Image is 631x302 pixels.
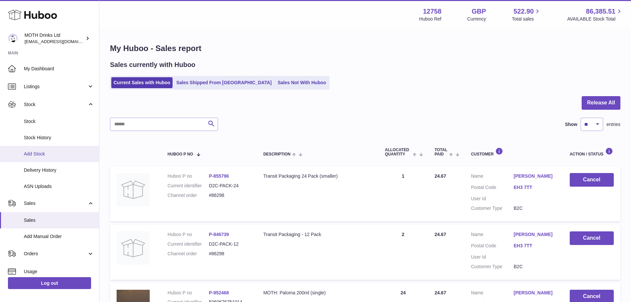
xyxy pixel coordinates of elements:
[209,232,229,237] a: P-846739
[471,290,514,298] dt: Name
[209,251,250,257] dd: #86298
[209,290,229,295] a: P-952468
[514,264,556,270] dd: B2C
[512,16,541,22] span: Total sales
[471,184,514,192] dt: Postal Code
[209,192,250,199] dd: #86298
[24,118,94,125] span: Stock
[570,173,614,187] button: Cancel
[514,173,556,179] a: [PERSON_NAME]
[471,173,514,181] dt: Name
[435,290,446,295] span: 24.67
[514,231,556,238] a: [PERSON_NAME]
[168,241,209,247] dt: Current identifier
[168,183,209,189] dt: Current identifier
[168,173,209,179] dt: Huboo P no
[471,243,514,251] dt: Postal Code
[117,231,150,265] img: no-photo.jpg
[24,251,87,257] span: Orders
[435,232,446,237] span: 24.67
[471,264,514,270] dt: Customer Type
[471,231,514,239] dt: Name
[25,32,84,45] div: MOTH Drinks Ltd
[378,166,428,221] td: 1
[209,173,229,179] a: P-855796
[472,7,486,16] strong: GBP
[209,183,250,189] dd: D2C-PACK-24
[110,60,195,69] h2: Sales currently with Huboo
[24,84,87,90] span: Listings
[514,290,556,296] a: [PERSON_NAME]
[471,196,514,202] dt: User Id
[385,148,411,156] span: ALLOCATED Quantity
[24,167,94,173] span: Delivery History
[24,151,94,157] span: Add Stock
[168,251,209,257] dt: Channel order
[168,231,209,238] dt: Huboo P no
[586,7,615,16] span: 86,385.51
[467,16,486,22] div: Currency
[24,233,94,240] span: Add Manual Order
[209,241,250,247] dd: D2C-PACK-12
[263,231,372,238] div: Transit Packaging - 12 Pack
[117,173,150,206] img: no-photo.jpg
[567,16,623,22] span: AVAILABLE Stock Total
[471,148,556,156] div: Customer
[606,121,620,128] span: entries
[111,77,173,88] a: Current Sales with Huboo
[423,7,442,16] strong: 12758
[435,173,446,179] span: 24.67
[565,121,577,128] label: Show
[570,231,614,245] button: Cancel
[471,254,514,260] dt: User Id
[514,205,556,211] dd: B2C
[8,33,18,43] img: orders@mothdrinks.com
[514,243,556,249] a: EH3 7TT
[110,43,620,54] h1: My Huboo - Sales report
[24,217,94,223] span: Sales
[514,184,556,191] a: EH3 7TT
[275,77,328,88] a: Sales Not With Huboo
[24,269,94,275] span: Usage
[168,290,209,296] dt: Huboo P no
[567,7,623,22] a: 86,385.51 AVAILABLE Stock Total
[582,96,620,110] button: Release All
[263,173,372,179] div: Transit Packaging 24 Pack (smaller)
[168,152,193,156] span: Huboo P no
[263,152,290,156] span: Description
[24,101,87,108] span: Stock
[419,16,442,22] div: Huboo Ref
[174,77,274,88] a: Sales Shipped From [GEOGRAPHIC_DATA]
[471,205,514,211] dt: Customer Type
[24,183,94,190] span: ASN Uploads
[24,135,94,141] span: Stock History
[513,7,534,16] span: 522.90
[8,277,91,289] a: Log out
[24,66,94,72] span: My Dashboard
[512,7,541,22] a: 522.90 Total sales
[263,290,372,296] div: MOTH: Paloma 200ml (single)
[570,148,614,156] div: Action / Status
[25,39,97,44] span: [EMAIL_ADDRESS][DOMAIN_NAME]
[435,148,447,156] span: Total paid
[168,192,209,199] dt: Channel order
[378,225,428,280] td: 2
[24,200,87,207] span: Sales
